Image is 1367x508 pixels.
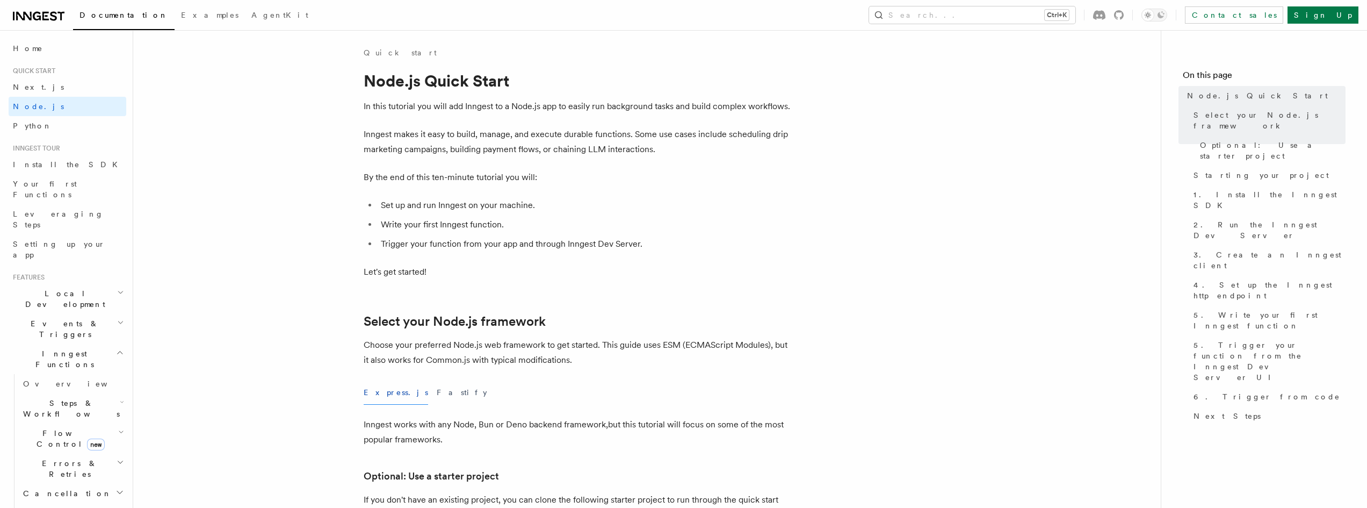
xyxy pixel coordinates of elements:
span: new [87,439,105,450]
span: Install the SDK [13,160,124,169]
span: Steps & Workflows [19,398,120,419]
a: Node.js Quick Start [1183,86,1346,105]
p: By the end of this ten-minute tutorial you will: [364,170,793,185]
a: Setting up your app [9,234,126,264]
a: Starting your project [1189,166,1346,185]
li: Set up and run Inngest on your machine. [378,198,793,213]
span: 3. Create an Inngest client [1194,249,1346,271]
span: Your first Functions [13,180,77,199]
span: Next.js [13,83,64,91]
a: Next.js [9,77,126,97]
a: 6. Trigger from code [1189,387,1346,406]
span: 1. Install the Inngest SDK [1194,189,1346,211]
span: Local Development [9,288,117,310]
a: Documentation [73,3,175,30]
span: Python [13,121,52,130]
span: 6. Trigger from code [1194,391,1340,402]
a: Your first Functions [9,174,126,204]
button: Express.js [364,381,428,405]
a: 4. Set up the Inngest http endpoint [1189,275,1346,305]
span: Events & Triggers [9,318,117,340]
span: Documentation [79,11,168,19]
a: Install the SDK [9,155,126,174]
a: Next Steps [1189,406,1346,426]
button: Inngest Functions [9,344,126,374]
span: 5. Write your first Inngest function [1194,310,1346,331]
span: Features [9,273,45,282]
span: AgentKit [251,11,308,19]
p: Choose your preferred Node.js web framework to get started. This guide uses ESM (ECMAScript Modul... [364,338,793,368]
a: Home [9,39,126,58]
a: 5. Trigger your function from the Inngest Dev Server UI [1189,335,1346,387]
button: Toggle dark mode [1141,9,1167,22]
span: 4. Set up the Inngest http endpoint [1194,280,1346,301]
a: 3. Create an Inngest client [1189,245,1346,275]
a: 5. Write your first Inngest function [1189,305,1346,335]
span: Examples [181,11,238,19]
li: Write your first Inngest function. [378,217,793,232]
button: Cancellation [19,484,126,503]
a: Leveraging Steps [9,204,126,234]
span: Overview [23,380,134,388]
span: Home [13,43,43,54]
a: Optional: Use a starter project [1196,135,1346,166]
a: Select your Node.js framework [364,314,546,329]
kbd: Ctrl+K [1045,10,1069,20]
a: 1. Install the Inngest SDK [1189,185,1346,215]
span: Flow Control [19,428,118,449]
span: Cancellation [19,488,112,499]
a: Node.js [9,97,126,116]
h4: On this page [1183,69,1346,86]
button: Errors & Retries [19,454,126,484]
span: 2. Run the Inngest Dev Server [1194,219,1346,241]
span: Starting your project [1194,170,1329,181]
span: Errors & Retries [19,458,117,480]
a: AgentKit [245,3,315,29]
span: Node.js Quick Start [1187,90,1328,101]
a: Overview [19,374,126,393]
span: Inngest tour [9,144,60,153]
a: Contact sales [1185,6,1283,24]
a: Quick start [364,47,437,58]
span: Node.js [13,102,64,111]
span: Setting up your app [13,240,105,259]
button: Steps & Workflows [19,393,126,424]
p: Inngest makes it easy to build, manage, and execute durable functions. Some use cases include sch... [364,127,793,157]
span: Quick start [9,67,55,75]
p: Let's get started! [364,264,793,280]
span: 5. Trigger your function from the Inngest Dev Server UI [1194,340,1346,383]
span: Leveraging Steps [13,210,104,229]
span: Select your Node.js framework [1194,110,1346,131]
span: Inngest Functions [9,348,116,370]
a: Select your Node.js framework [1189,105,1346,135]
button: Flow Controlnew [19,424,126,454]
button: Fastify [437,381,487,405]
h1: Node.js Quick Start [364,71,793,90]
a: Optional: Use a starter project [364,469,499,484]
a: 2. Run the Inngest Dev Server [1189,215,1346,245]
button: Events & Triggers [9,314,126,344]
li: Trigger your function from your app and through Inngest Dev Server. [378,237,793,252]
button: Search...Ctrl+K [869,6,1075,24]
button: Local Development [9,284,126,314]
span: Optional: Use a starter project [1200,140,1346,161]
a: Python [9,116,126,135]
a: Examples [175,3,245,29]
p: In this tutorial you will add Inngest to a Node.js app to easily run background tasks and build c... [364,99,793,114]
a: Sign Up [1288,6,1358,24]
p: Inngest works with any Node, Bun or Deno backend framework,but this tutorial will focus on some o... [364,417,793,447]
span: Next Steps [1194,411,1261,421]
